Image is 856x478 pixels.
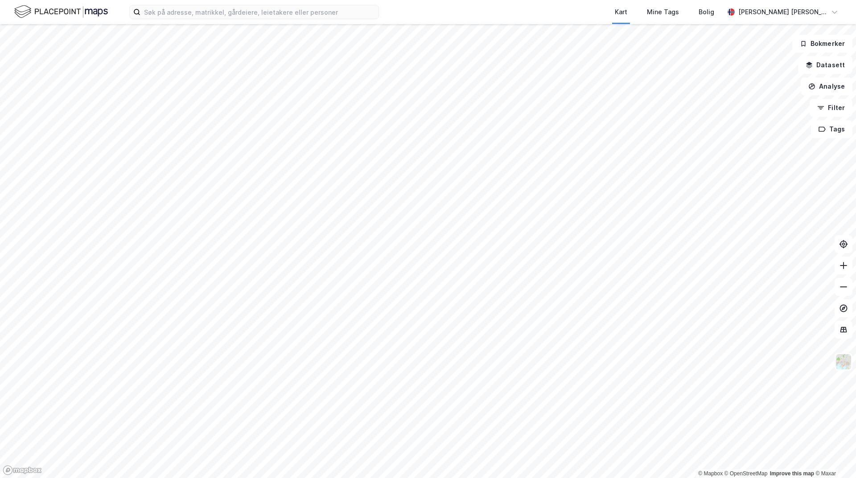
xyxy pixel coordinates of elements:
[14,4,108,20] img: logo.f888ab2527a4732fd821a326f86c7f29.svg
[770,470,814,477] a: Improve this map
[835,353,852,370] img: Z
[3,465,42,475] a: Mapbox homepage
[801,78,852,95] button: Analyse
[738,7,827,17] div: [PERSON_NAME] [PERSON_NAME]
[698,470,723,477] a: Mapbox
[798,56,852,74] button: Datasett
[647,7,679,17] div: Mine Tags
[615,7,627,17] div: Kart
[810,99,852,117] button: Filter
[699,7,714,17] div: Bolig
[724,470,768,477] a: OpenStreetMap
[811,120,852,138] button: Tags
[811,435,856,478] iframe: Chat Widget
[140,5,379,19] input: Søk på adresse, matrikkel, gårdeiere, leietakere eller personer
[792,35,852,53] button: Bokmerker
